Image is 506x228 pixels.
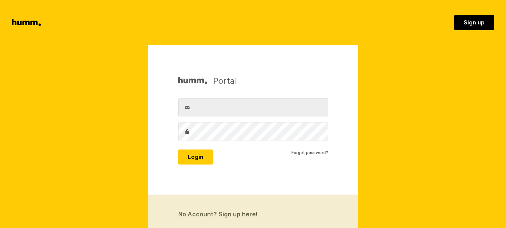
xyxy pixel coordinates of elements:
h1: Portal [178,75,237,86]
button: Login [178,149,213,165]
img: Humm [178,75,207,86]
a: Forgot password? [291,149,328,156]
a: Sign up [454,15,494,30]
